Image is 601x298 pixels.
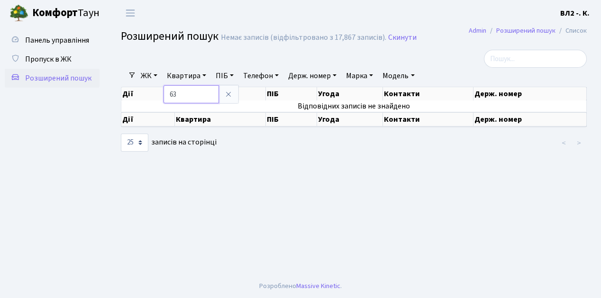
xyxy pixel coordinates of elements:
[474,112,587,126] th: Держ. номер
[121,134,217,152] label: записів на сторінці
[121,28,219,45] span: Розширений пошук
[163,68,210,84] a: Квартира
[379,68,418,84] a: Модель
[284,68,340,84] a: Держ. номер
[383,87,474,100] th: Контакти
[383,112,474,126] th: Контакти
[317,87,383,100] th: Угода
[25,73,91,83] span: Розширений пошук
[388,33,417,42] a: Скинути
[212,68,237,84] a: ПІБ
[266,87,317,100] th: ПІБ
[175,112,266,126] th: Квартира
[5,50,100,69] a: Пропуск в ЖК
[266,112,317,126] th: ПІБ
[342,68,377,84] a: Марка
[560,8,590,19] a: ВЛ2 -. К.
[221,33,386,42] div: Немає записів (відфільтровано з 17,867 записів).
[474,87,587,100] th: Держ. номер
[121,112,175,126] th: Дії
[5,31,100,50] a: Панель управління
[121,100,587,112] td: Відповідних записів не знайдено
[259,281,342,291] div: Розроблено .
[496,26,555,36] a: Розширений пошук
[469,26,486,36] a: Admin
[9,4,28,23] img: logo.png
[317,112,383,126] th: Угода
[121,134,148,152] select: записів на сторінці
[32,5,100,21] span: Таун
[560,8,590,18] b: ВЛ2 -. К.
[118,5,142,21] button: Переключити навігацію
[239,68,282,84] a: Телефон
[25,54,72,64] span: Пропуск в ЖК
[121,87,175,100] th: Дії
[25,35,89,45] span: Панель управління
[296,281,340,291] a: Massive Kinetic
[32,5,78,20] b: Комфорт
[137,68,161,84] a: ЖК
[5,69,100,88] a: Розширений пошук
[455,21,601,41] nav: breadcrumb
[484,50,587,68] input: Пошук...
[555,26,587,36] li: Список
